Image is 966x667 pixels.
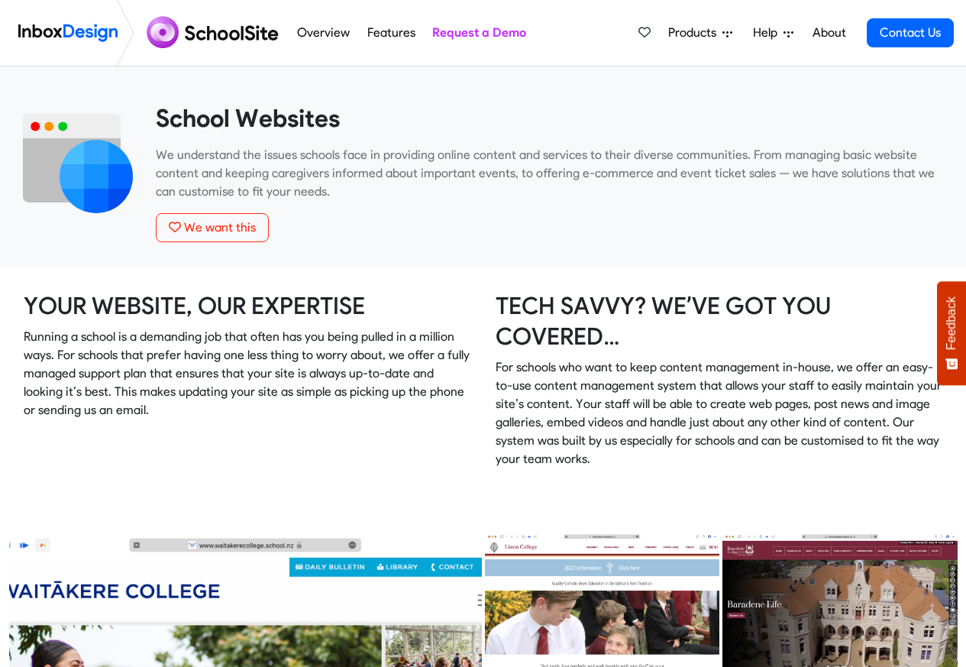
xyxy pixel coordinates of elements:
img: schoolsite logo [141,15,289,51]
button: Feedback - Show survey [937,281,966,385]
button: We want this [156,213,269,242]
span: We want this [184,220,256,235]
p: For schools who want to keep content management in-house, we offer an easy-to-use content managem... [496,358,943,468]
a: About [808,18,850,48]
heading: School Websites [156,103,943,134]
img: 2022_01_12_icon_website.svg [23,103,133,213]
a: Products [662,18,738,48]
span: Help [753,24,783,42]
h3: YOUR WEBSITE, OUR EXPERTISE [24,291,471,322]
a: Overview [293,18,354,48]
span: Products [668,24,722,42]
a: Features [363,18,419,48]
h3: TECH SAVVY? WE’VE GOT YOU COVERED… [496,291,943,352]
p: We understand the issues schools face in providing online content and services to their diverse c... [156,146,943,201]
span: Feedback [945,296,958,350]
a: Contact Us [867,18,954,47]
a: Help [747,18,800,48]
p: Running a school is a demanding job that often has you being pulled in a million ways. For school... [24,328,471,419]
a: Request a Demo [428,18,530,48]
